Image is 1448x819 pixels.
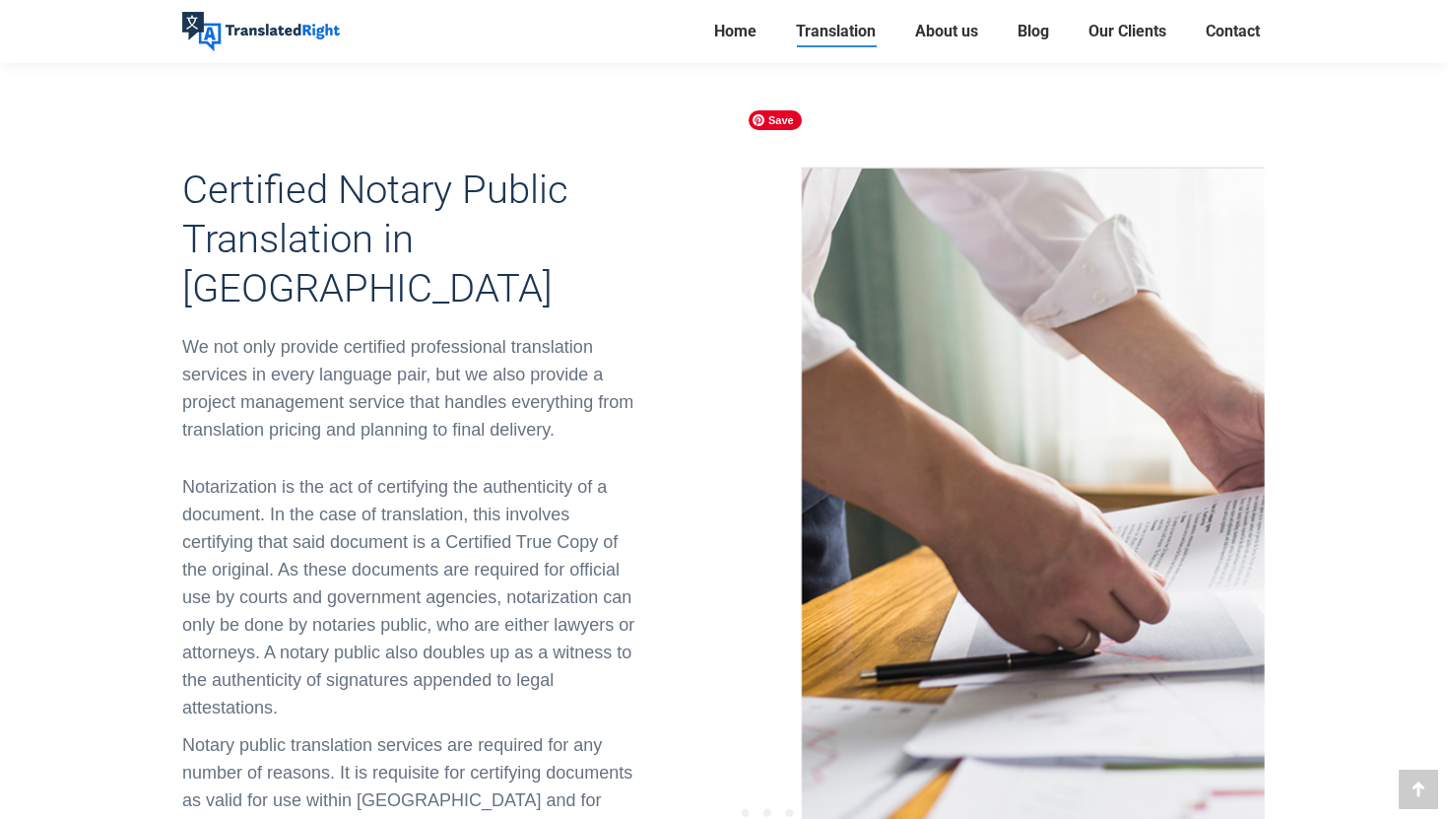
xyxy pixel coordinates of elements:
[915,22,978,41] span: About us
[708,18,762,45] a: Home
[790,18,882,45] a: Translation
[796,22,876,41] span: Translation
[1012,18,1055,45] a: Blog
[1083,18,1172,45] a: Our Clients
[182,166,645,313] h2: Certified Notary Public Translation in [GEOGRAPHIC_DATA]
[1206,22,1260,41] span: Contact
[1018,22,1049,41] span: Blog
[909,18,984,45] a: About us
[749,110,802,130] span: Save
[1088,22,1166,41] span: Our Clients
[182,477,634,717] span: Notarization is the act of certifying the authenticity of a document. In the case of translation,...
[182,12,340,51] img: Translated Right
[714,22,757,41] span: Home
[182,333,645,444] div: We not only provide certified professional translation services in every language pair, but we al...
[1200,18,1266,45] a: Contact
